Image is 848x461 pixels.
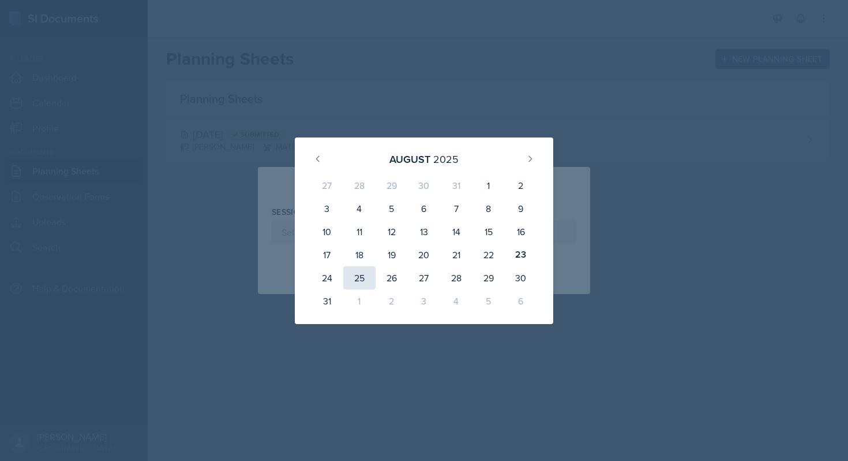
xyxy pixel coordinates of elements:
[376,289,408,313] div: 2
[408,243,440,266] div: 20
[472,220,505,243] div: 15
[505,220,537,243] div: 16
[376,197,408,220] div: 5
[311,289,343,313] div: 31
[343,243,376,266] div: 18
[505,243,537,266] div: 23
[311,243,343,266] div: 17
[440,243,472,266] div: 21
[433,151,459,167] div: 2025
[505,266,537,289] div: 30
[376,220,408,243] div: 12
[343,197,376,220] div: 4
[376,174,408,197] div: 29
[343,220,376,243] div: 11
[505,289,537,313] div: 6
[408,266,440,289] div: 27
[505,174,537,197] div: 2
[408,197,440,220] div: 6
[440,174,472,197] div: 31
[440,220,472,243] div: 14
[343,174,376,197] div: 28
[343,266,376,289] div: 25
[311,220,343,243] div: 10
[311,174,343,197] div: 27
[408,220,440,243] div: 13
[408,289,440,313] div: 3
[472,266,505,289] div: 29
[440,289,472,313] div: 4
[389,151,430,167] div: August
[311,197,343,220] div: 3
[343,289,376,313] div: 1
[440,197,472,220] div: 7
[472,197,505,220] div: 8
[376,266,408,289] div: 26
[472,289,505,313] div: 5
[472,243,505,266] div: 22
[472,174,505,197] div: 1
[505,197,537,220] div: 9
[376,243,408,266] div: 19
[311,266,343,289] div: 24
[440,266,472,289] div: 28
[408,174,440,197] div: 30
